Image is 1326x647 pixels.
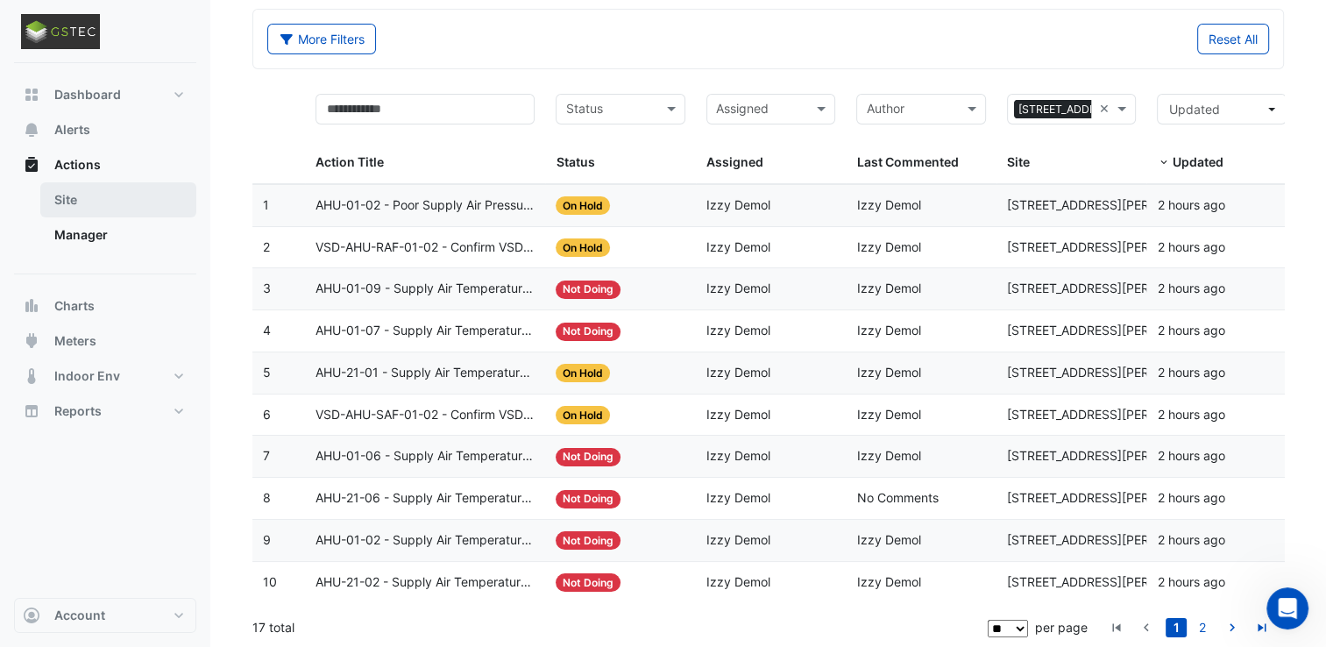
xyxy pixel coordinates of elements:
[706,154,763,169] span: Assigned
[1157,448,1224,463] span: 2025-08-20T07:25:15.070
[1106,618,1127,637] a: go to first page
[316,530,535,551] span: AHU-01-02 - Supply Air Temperature Poor Control
[263,323,271,338] span: 4
[856,281,920,295] span: Izzy Demol
[1157,407,1224,422] span: 2025-08-20T07:27:13.100
[1098,99,1113,119] span: Clear
[14,323,196,359] button: Meters
[316,238,535,258] span: VSD-AHU-RAF-01-02 - Confirm VSD Override On (Energy Waste)
[23,121,40,139] app-icon: Alerts
[316,446,535,466] span: AHU-01-06 - Supply Air Temperature Poor Control
[1192,618,1213,637] a: 2
[856,448,920,463] span: Izzy Demol
[316,488,535,508] span: AHU-21-06 - Supply Air Temperature Poor Control
[856,154,958,169] span: Last Commented
[706,490,770,505] span: Izzy Demol
[1014,100,1210,119] span: [STREET_ADDRESS][PERSON_NAME]
[14,112,196,147] button: Alerts
[23,367,40,385] app-icon: Indoor Env
[556,406,610,424] span: On Hold
[1189,618,1216,637] li: page 2
[14,394,196,429] button: Reports
[263,407,271,422] span: 6
[1197,24,1269,54] button: Reset All
[14,182,196,260] div: Actions
[23,402,40,420] app-icon: Reports
[54,121,90,139] span: Alerts
[556,196,610,215] span: On Hold
[706,407,770,422] span: Izzy Demol
[556,238,610,257] span: On Hold
[23,156,40,174] app-icon: Actions
[556,573,620,592] span: Not Doing
[14,77,196,112] button: Dashboard
[1007,197,1221,212] span: [STREET_ADDRESS][PERSON_NAME]
[316,196,535,216] span: AHU-01-02 - Poor Supply Air Pressure Control
[14,147,196,182] button: Actions
[856,490,938,505] span: No Comments
[40,217,196,252] a: Manager
[1172,154,1223,169] span: Updated
[23,332,40,350] app-icon: Meters
[54,86,121,103] span: Dashboard
[263,197,269,212] span: 1
[556,154,594,169] span: Status
[316,321,535,341] span: AHU-01-07 - Supply Air Temperature Poor Control
[706,323,770,338] span: Izzy Demol
[14,359,196,394] button: Indoor Env
[556,531,620,550] span: Not Doing
[1157,490,1224,505] span: 2025-08-20T07:25:04.551
[556,490,620,508] span: Not Doing
[14,288,196,323] button: Charts
[706,365,770,380] span: Izzy Demol
[856,365,920,380] span: Izzy Demol
[706,197,770,212] span: Izzy Demol
[1157,281,1224,295] span: 2025-08-20T07:27:50.502
[1222,618,1243,637] a: go to next page
[263,532,271,547] span: 9
[263,574,277,589] span: 10
[267,24,376,54] button: More Filters
[1157,239,1224,254] span: 2025-08-20T07:28:13.993
[54,367,120,385] span: Indoor Env
[706,239,770,254] span: Izzy Demol
[54,402,102,420] span: Reports
[1157,94,1287,124] button: Updated
[23,86,40,103] app-icon: Dashboard
[316,405,535,425] span: VSD-AHU-SAF-01-02 - Confirm VSD Override On (Energy Waste)
[706,532,770,547] span: Izzy Demol
[1157,365,1224,380] span: 2025-08-20T07:27:31.279
[316,154,384,169] span: Action Title
[263,239,270,254] span: 2
[263,490,271,505] span: 8
[1007,365,1221,380] span: [STREET_ADDRESS][PERSON_NAME]
[54,156,101,174] span: Actions
[556,364,610,382] span: On Hold
[856,323,920,338] span: Izzy Demol
[1007,407,1221,422] span: [STREET_ADDRESS][PERSON_NAME]
[1035,620,1088,635] span: per page
[21,14,100,49] img: Company Logo
[1007,281,1221,295] span: [STREET_ADDRESS][PERSON_NAME]
[1007,532,1221,547] span: [STREET_ADDRESS][PERSON_NAME]
[1157,197,1224,212] span: 2025-08-20T07:28:23.489
[316,279,535,299] span: AHU-01-09 - Supply Air Temperature Poor Control
[1157,323,1224,338] span: 2025-08-20T07:27:42.554
[1007,574,1221,589] span: [STREET_ADDRESS][PERSON_NAME]
[316,363,535,383] span: AHU-21-01 - Supply Air Temperature Poor Control
[556,323,620,341] span: Not Doing
[316,572,535,593] span: AHU-21-02 - Supply Air Temperature Poor Control
[1166,618,1187,637] a: 1
[556,281,620,299] span: Not Doing
[1007,239,1221,254] span: [STREET_ADDRESS][PERSON_NAME]
[54,297,95,315] span: Charts
[263,281,271,295] span: 3
[856,197,920,212] span: Izzy Demol
[1163,618,1189,637] li: page 1
[54,332,96,350] span: Meters
[23,297,40,315] app-icon: Charts
[1157,574,1224,589] span: 2025-08-20T07:24:34.032
[1157,532,1224,547] span: 2025-08-20T07:24:41.699
[1007,323,1221,338] span: [STREET_ADDRESS][PERSON_NAME]
[1266,587,1308,629] iframe: Intercom live chat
